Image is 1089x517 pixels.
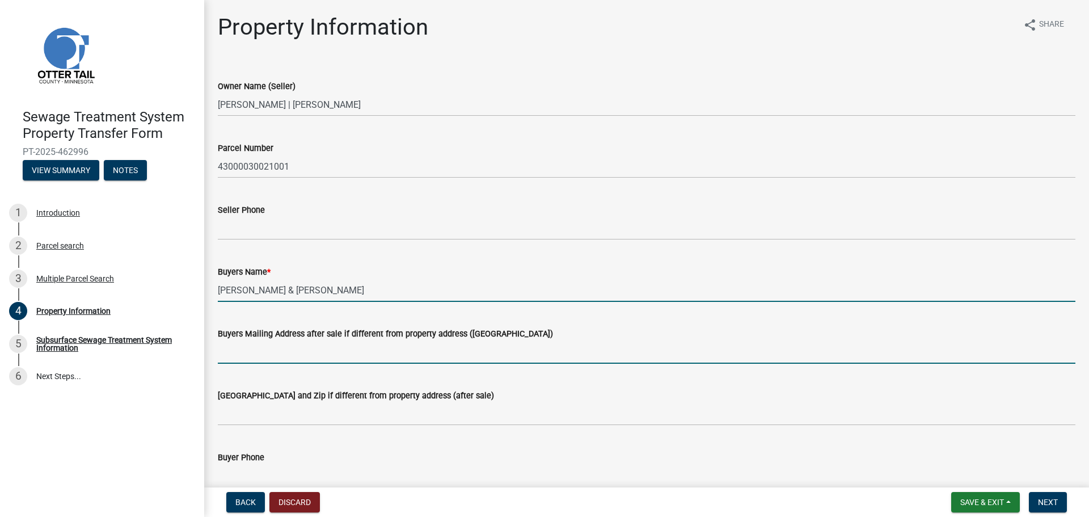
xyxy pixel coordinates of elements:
button: Discard [269,492,320,512]
label: Parcel Number [218,145,273,153]
div: 4 [9,302,27,320]
div: 1 [9,204,27,222]
div: 2 [9,237,27,255]
button: Save & Exit [951,492,1020,512]
div: Parcel search [36,242,84,250]
img: Otter Tail County, Minnesota [23,12,108,97]
span: Back [235,498,256,507]
button: View Summary [23,160,99,180]
i: share [1023,18,1037,32]
wm-modal-confirm: Notes [104,166,147,175]
div: Introduction [36,209,80,217]
label: Buyers Mailing Address after sale if different from property address ([GEOGRAPHIC_DATA]) [218,330,553,338]
label: [GEOGRAPHIC_DATA] and Zip if different from property address (after sale) [218,392,494,400]
button: Back [226,492,265,512]
div: Multiple Parcel Search [36,275,114,283]
div: Subsurface Sewage Treatment System Information [36,336,186,352]
label: Owner Name (Seller) [218,83,296,91]
label: Buyers Name [218,268,271,276]
button: Notes [104,160,147,180]
button: shareShare [1014,14,1073,36]
div: 3 [9,270,27,288]
span: PT-2025-462996 [23,146,181,157]
button: Next [1029,492,1067,512]
label: Buyer Phone [218,454,264,462]
wm-modal-confirm: Summary [23,166,99,175]
div: 5 [9,335,27,353]
div: 6 [9,367,27,385]
label: Seller Phone [218,207,265,215]
h1: Property Information [218,14,428,41]
span: Next [1038,498,1058,507]
h4: Sewage Treatment System Property Transfer Form [23,109,195,142]
span: Share [1039,18,1064,32]
div: Property Information [36,307,111,315]
span: Save & Exit [960,498,1004,507]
